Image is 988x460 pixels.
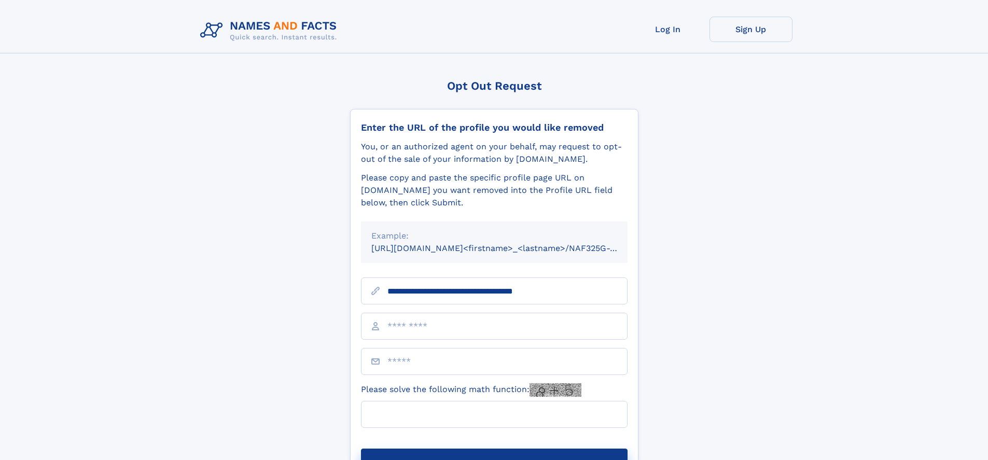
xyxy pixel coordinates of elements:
div: Example: [371,230,617,242]
div: Enter the URL of the profile you would like removed [361,122,628,133]
a: Sign Up [709,17,792,42]
a: Log In [627,17,709,42]
div: Please copy and paste the specific profile page URL on [DOMAIN_NAME] you want removed into the Pr... [361,172,628,209]
div: Opt Out Request [350,79,638,92]
div: You, or an authorized agent on your behalf, may request to opt-out of the sale of your informatio... [361,141,628,165]
label: Please solve the following math function: [361,383,581,397]
small: [URL][DOMAIN_NAME]<firstname>_<lastname>/NAF325G-xxxxxxxx [371,243,647,253]
img: Logo Names and Facts [196,17,345,45]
